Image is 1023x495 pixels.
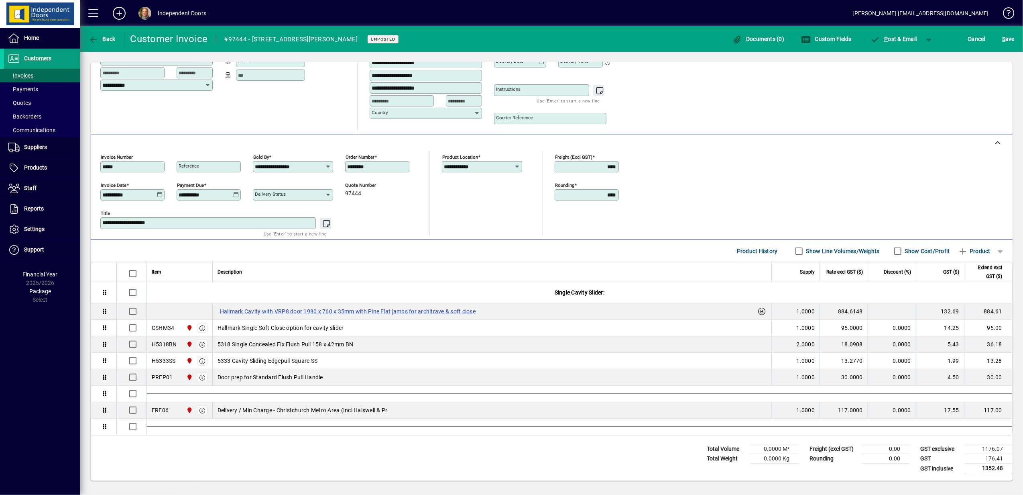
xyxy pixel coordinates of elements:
div: 95.0000 [825,324,863,332]
span: Description [218,268,242,276]
mat-label: Rounding [555,182,574,188]
button: Product [954,244,995,258]
div: 884.6148 [825,307,863,315]
span: S [1002,36,1005,42]
div: Independent Doors [158,7,206,20]
mat-label: Courier Reference [496,115,533,121]
span: 1.0000 [797,357,815,365]
td: GST exclusive [916,444,964,454]
mat-label: Reference [179,163,199,169]
td: Freight (excl GST) [805,444,862,454]
button: Documents (0) [730,32,787,46]
div: H5333SS [152,357,176,365]
span: Documents (0) [732,36,785,42]
span: Christchurch [184,356,193,365]
td: 0.00 [862,444,910,454]
span: 1.0000 [797,307,815,315]
td: GST [916,454,964,464]
td: GST inclusive [916,464,964,474]
a: Knowledge Base [997,2,1013,28]
span: 1.0000 [797,324,815,332]
span: Backorders [8,113,41,120]
span: Hallmark Single Soft Close option for cavity slider [218,324,344,332]
span: Settings [24,226,45,232]
div: 117.0000 [825,406,863,414]
span: Extend excl GST ($) [969,263,1002,281]
span: 1.0000 [797,406,815,414]
span: ave [1002,33,1015,45]
button: Cancel [966,32,988,46]
span: Products [24,164,47,171]
mat-label: Product location [442,154,478,160]
div: #97444 - [STREET_ADDRESS][PERSON_NAME] [224,33,358,46]
button: Product History [734,244,781,258]
span: Delivery / Min Charge - Christchurch Metro Area (Incl Halswell & Pr [218,406,388,414]
td: 13.28 [964,353,1012,369]
button: Back [87,32,118,46]
a: Quotes [4,96,80,110]
span: Back [89,36,116,42]
div: CSHM34 [152,324,175,332]
div: Single Cavity Slider: [147,282,1012,303]
label: Hallmark Cavity with VRP8 door 1980 x 760 x 35mm with Pine Flat jambs for architrave & soft close [218,307,478,316]
span: 5318 Single Concealed Fix Flush Pull 158 x 42mm BN [218,340,354,348]
td: 884.61 [964,303,1012,320]
span: Support [24,246,44,253]
span: Communications [8,127,55,133]
span: Invoices [8,72,33,79]
span: 2.0000 [797,340,815,348]
a: Products [4,158,80,178]
app-page-header-button: Back [80,32,124,46]
label: Show Line Volumes/Weights [805,247,880,255]
span: Cancel [968,33,986,45]
td: 0.0000 Kg [751,454,799,464]
span: Rate excl GST ($) [826,268,863,276]
span: Door prep for Standard Flush Pull Handle [218,373,323,381]
td: Total Weight [703,454,751,464]
div: PREP01 [152,373,173,381]
span: 97444 [345,190,361,197]
div: [PERSON_NAME] [EMAIL_ADDRESS][DOMAIN_NAME] [853,7,989,20]
mat-label: Invoice date [101,182,126,188]
span: P [885,36,888,42]
a: Payments [4,82,80,96]
span: Product History [737,245,778,258]
td: 176.41 [964,454,1013,464]
a: Suppliers [4,137,80,157]
span: Quote number [345,183,393,188]
a: Settings [4,219,80,239]
span: Customers [24,55,51,61]
mat-hint: Use 'Enter' to start a new line [264,229,327,238]
mat-label: Payment due [177,182,204,188]
label: Show Cost/Profit [903,247,950,255]
span: 5333 Cavity Sliding Edgepull Square SS [218,357,318,365]
mat-label: Sold by [253,154,269,160]
span: Reports [24,205,44,212]
span: Payments [8,86,38,92]
td: 0.0000 [868,336,916,353]
span: Financial Year [23,271,58,278]
td: 1176.07 [964,444,1013,454]
a: Backorders [4,110,80,123]
span: Christchurch [184,340,193,349]
div: H5318BN [152,340,177,348]
mat-label: Freight (excl GST) [555,154,592,160]
td: 14.25 [916,320,964,336]
td: Total Volume [703,444,751,454]
td: 0.00 [862,454,910,464]
span: Home [24,35,39,41]
div: 18.0908 [825,340,863,348]
div: FRE06 [152,406,169,414]
div: Customer Invoice [130,33,208,45]
span: Christchurch [184,373,193,382]
button: Custom Fields [799,32,854,46]
td: 0.0000 [868,320,916,336]
a: Home [4,28,80,48]
td: 5.43 [916,336,964,353]
a: Support [4,240,80,260]
a: Reports [4,199,80,219]
span: Unposted [371,37,395,42]
mat-label: Title [101,211,110,216]
span: Package [29,288,51,295]
span: Suppliers [24,144,47,150]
